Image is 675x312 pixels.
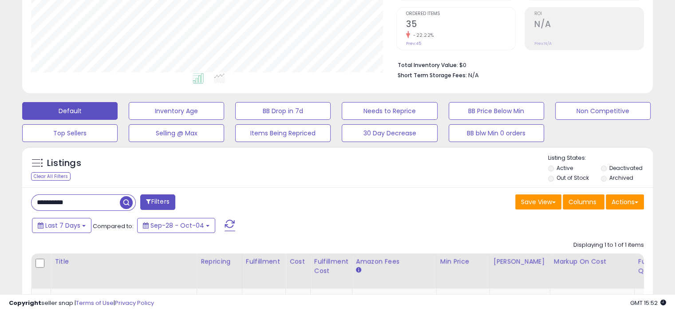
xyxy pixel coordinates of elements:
button: BB Price Below Min [449,102,544,120]
b: Total Inventory Value: [398,61,458,69]
div: Clear All Filters [31,172,71,181]
label: Active [557,164,573,172]
button: BB Drop in 7d [235,102,331,120]
small: -22.22% [410,32,434,39]
a: Privacy Policy [115,299,154,307]
div: Amazon Fees [356,257,433,266]
span: Last 7 Days [45,221,80,230]
button: Default [22,102,118,120]
p: Listing States: [548,154,653,162]
div: Title [55,257,193,266]
span: Ordered Items [406,12,515,16]
label: Archived [609,174,633,182]
small: Prev: 45 [406,41,421,46]
button: 30 Day Decrease [342,124,437,142]
button: Non Competitive [555,102,651,120]
b: Short Term Storage Fees: [398,71,467,79]
button: Save View [515,194,561,209]
button: BB blw Min 0 orders [449,124,544,142]
span: Compared to: [93,222,134,230]
h2: 35 [406,19,515,31]
button: Actions [606,194,644,209]
a: Terms of Use [76,299,114,307]
div: Fulfillment [246,257,282,266]
small: Prev: N/A [534,41,552,46]
label: Deactivated [609,164,642,172]
div: Displaying 1 to 1 of 1 items [573,241,644,249]
h2: N/A [534,19,643,31]
button: Top Sellers [22,124,118,142]
span: ROI [534,12,643,16]
button: Items Being Repriced [235,124,331,142]
small: Amazon Fees. [356,266,361,274]
label: Out of Stock [557,174,589,182]
div: Repricing [201,257,238,266]
th: The percentage added to the cost of goods (COGS) that forms the calculator for Min & Max prices. [550,253,634,288]
div: Markup on Cost [554,257,631,266]
button: Inventory Age [129,102,224,120]
h5: Listings [47,157,81,170]
button: Last 7 Days [32,218,91,233]
span: 2025-10-12 15:52 GMT [630,299,666,307]
button: Filters [140,194,175,210]
li: $0 [398,59,637,70]
div: Fulfillable Quantity [638,257,669,276]
div: seller snap | | [9,299,154,308]
div: [PERSON_NAME] [493,257,546,266]
span: Columns [568,197,596,206]
div: Cost [289,257,307,266]
div: Fulfillment Cost [314,257,348,276]
button: Columns [563,194,604,209]
span: Sep-28 - Oct-04 [150,221,204,230]
button: Selling @ Max [129,124,224,142]
span: N/A [468,71,479,79]
div: Min Price [440,257,486,266]
button: Sep-28 - Oct-04 [137,218,215,233]
button: Needs to Reprice [342,102,437,120]
strong: Copyright [9,299,41,307]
